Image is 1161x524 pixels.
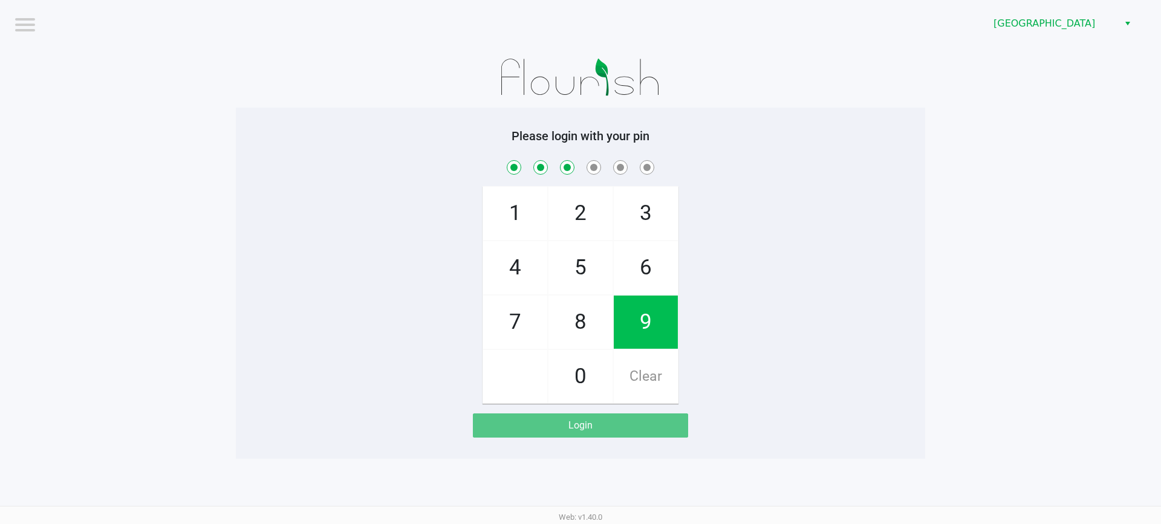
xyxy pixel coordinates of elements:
[559,513,602,522] span: Web: v1.40.0
[614,350,678,403] span: Clear
[548,187,613,240] span: 2
[483,241,547,294] span: 4
[994,16,1111,31] span: [GEOGRAPHIC_DATA]
[1119,13,1136,34] button: Select
[245,129,916,143] h5: Please login with your pin
[548,350,613,403] span: 0
[614,187,678,240] span: 3
[483,187,547,240] span: 1
[548,296,613,349] span: 8
[483,296,547,349] span: 7
[548,241,613,294] span: 5
[614,296,678,349] span: 9
[614,241,678,294] span: 6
